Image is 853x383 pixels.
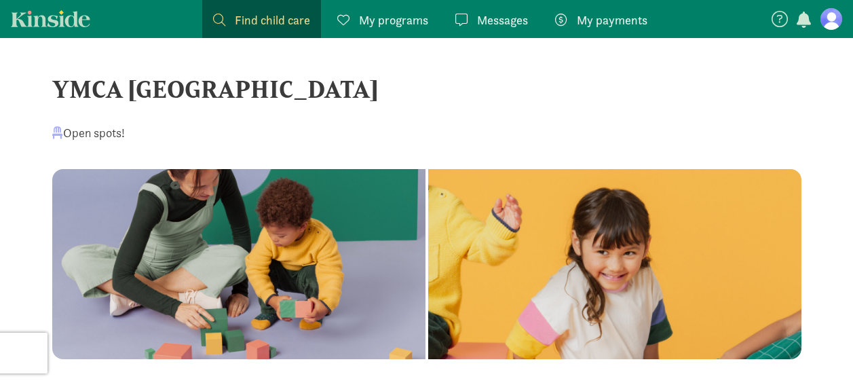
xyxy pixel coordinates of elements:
[477,11,528,29] span: Messages
[235,11,310,29] span: Find child care
[577,11,647,29] span: My payments
[359,11,428,29] span: My programs
[52,71,801,107] div: YMCA [GEOGRAPHIC_DATA]
[11,10,90,27] a: Kinside
[52,124,125,142] div: Open spots!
